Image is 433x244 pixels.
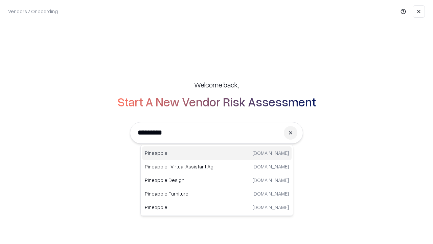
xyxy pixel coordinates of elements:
[8,8,58,15] p: Vendors / Onboarding
[140,145,293,216] div: Suggestions
[117,95,316,108] h2: Start A New Vendor Risk Assessment
[145,177,217,184] p: Pineapple Design
[252,163,289,170] p: [DOMAIN_NAME]
[145,149,217,157] p: Pineapple
[252,149,289,157] p: [DOMAIN_NAME]
[252,190,289,197] p: [DOMAIN_NAME]
[252,177,289,184] p: [DOMAIN_NAME]
[252,204,289,211] p: [DOMAIN_NAME]
[145,163,217,170] p: Pineapple | Virtual Assistant Agency
[145,190,217,197] p: Pineapple Furniture
[194,80,239,89] h5: Welcome back,
[145,204,217,211] p: Pineapple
